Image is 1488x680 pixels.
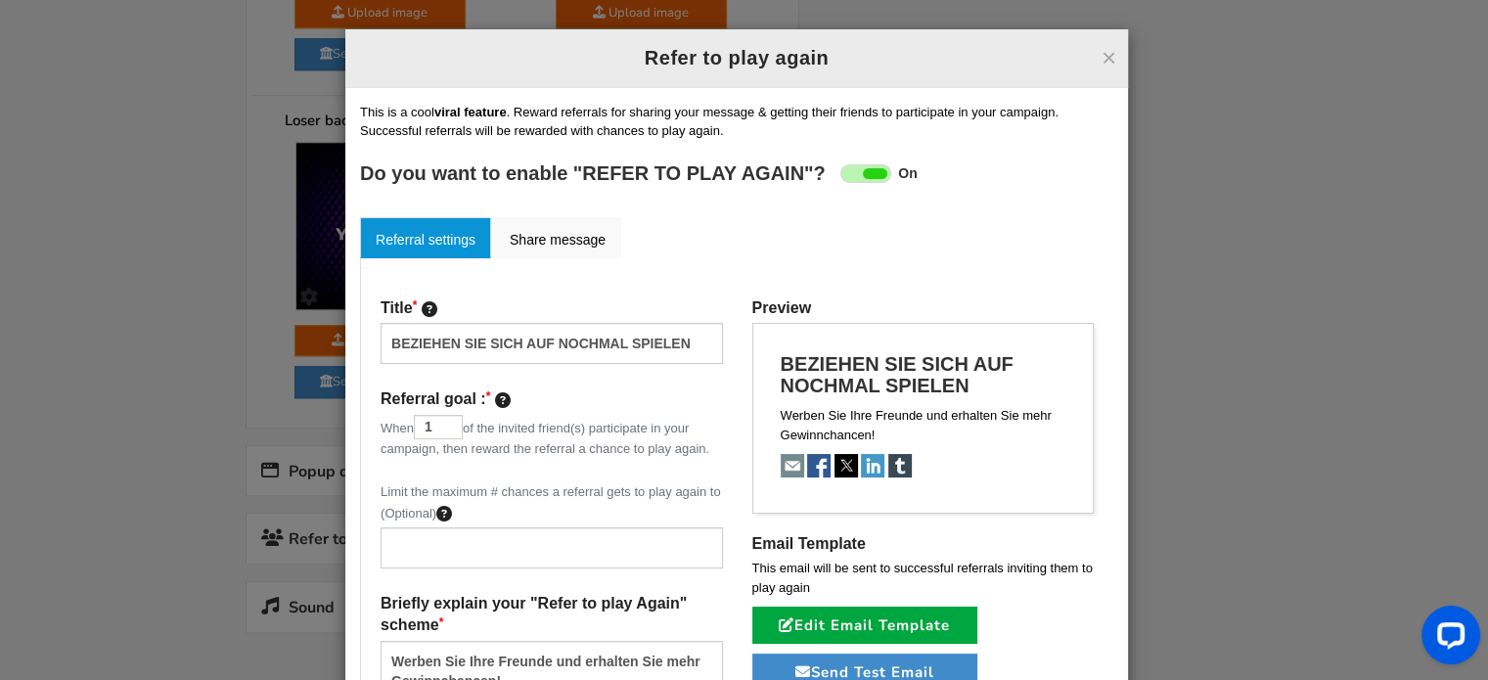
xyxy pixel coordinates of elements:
[77,7,357,39] a: klicken Sie hier
[434,105,507,119] strong: viral feature
[38,465,79,485] label: E-mail
[435,44,1038,72] h2: Refer to play again
[38,546,332,603] label: I would like to receive updates and marketing emails. We will treat your information with respect...
[381,482,723,568] div: Limit the maximum # chances a referral gets to play again to (Optional)
[37,414,333,435] strong: FÜHLT SICH GLÜCKLICH? SPIELE JETZT!
[1406,598,1488,680] iframe: LiveChat chat widget
[360,103,1113,141] p: This is a cool . Reward referrals for sharing your message & getting their friends to participate...
[781,353,1066,396] h4: BEZIEHEN SIE SICH AUF NOCHMAL SPIELEN
[38,544,53,559] input: I would like to receive updates and marketing emails. We will treat your information with respect...
[381,593,723,635] label: Briefly explain your "Refer to play Again" scheme
[781,406,1066,444] p: Werben Sie Ihre Freunde und erhalten Sie mehr Gewinnchancen!
[381,388,511,410] label: Referral goal :
[360,217,491,258] a: Referral settings
[752,297,811,319] label: Preview
[494,217,621,258] a: Share message
[752,607,977,644] a: Edit Email Template
[752,533,866,555] label: Email Template
[38,622,332,657] button: VERSUCHE DEIN [PERSON_NAME]!
[360,162,826,184] b: Do you want to enable "REFER TO PLAY AGAIN"?
[1102,45,1116,70] button: ×
[752,559,1095,597] p: This email will be sent to successful referrals inviting them to play again
[898,164,917,183] span: On
[381,297,437,319] label: Title
[381,388,723,458] div: When of the invited friend(s) participate in your campaign, then reward the referral a chance to ...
